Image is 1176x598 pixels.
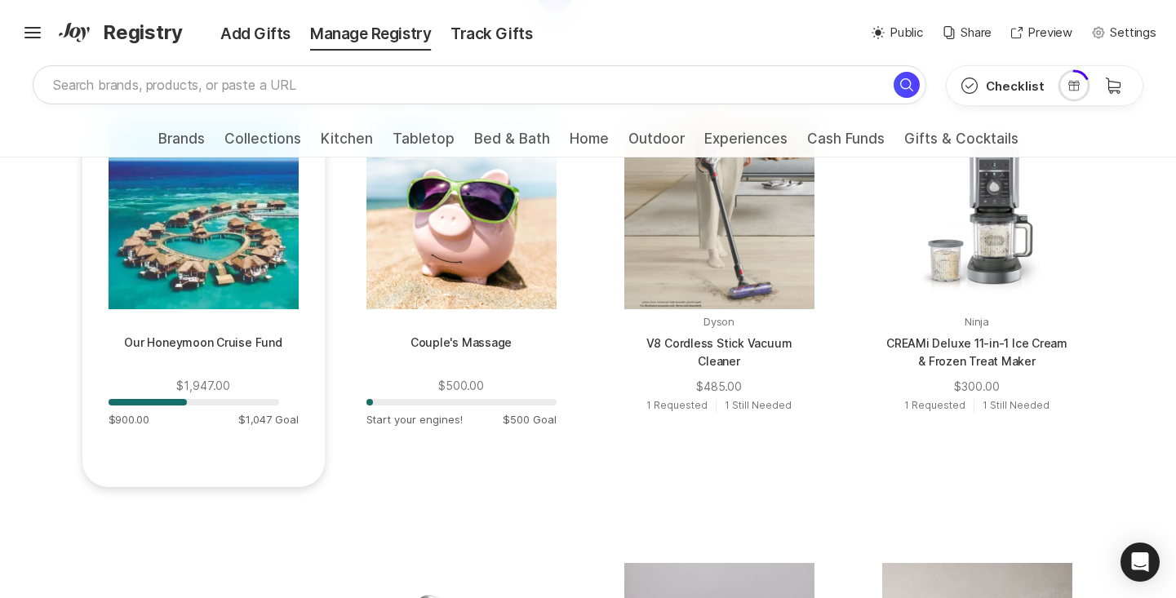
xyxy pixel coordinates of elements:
[321,131,373,157] a: Kitchen
[366,334,557,373] p: Couple's Massage
[882,314,1072,329] p: Ninja
[1011,24,1072,42] button: Preview
[624,334,814,374] p: V8 Cordless Stick Vacuum Cleaner
[943,24,992,42] button: Share
[628,131,685,157] a: Outdoor
[1121,543,1160,582] div: Open Intercom Messenger
[109,334,299,373] p: Our Honeymoon Cruise Fund
[899,399,970,413] p: 1 Requested
[176,378,230,394] p: $1,947.00
[1027,24,1072,42] p: Preview
[882,334,1072,374] p: CREAMi Deluxe 11-in-1 Ice Cream & Frozen Treat Maker
[704,131,788,157] a: Experiences
[300,23,441,46] div: Manage Registry
[641,399,712,413] p: 1 Requested
[904,131,1018,157] a: Gifts & Cocktails
[1110,24,1156,42] p: Settings
[570,131,609,157] a: Home
[978,399,1054,413] p: 1 Still Needed
[188,23,300,46] div: Add Gifts
[696,379,743,395] p: $485.00
[33,65,926,104] input: Search brands, products, or paste a URL
[954,379,1000,395] p: $300.00
[103,18,183,47] span: Registry
[961,24,992,42] p: Share
[872,24,923,42] button: Public
[109,412,150,427] p: $900.00
[720,399,797,413] p: 1 Still Needed
[474,131,550,157] a: Bed & Bath
[890,24,923,42] p: Public
[894,72,920,98] button: Search for
[624,314,814,329] p: Dyson
[238,412,299,427] p: $1,047 Goal
[503,412,557,427] p: $500 Goal
[393,131,455,157] a: Tabletop
[807,131,885,157] a: Cash Funds
[158,131,205,157] a: Brands
[224,131,301,157] a: Collections
[947,66,1058,105] button: Checklist
[1092,24,1156,42] button: Settings
[441,23,542,46] div: Track Gifts
[438,378,485,394] p: $500.00
[366,412,463,427] p: Start your engines!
